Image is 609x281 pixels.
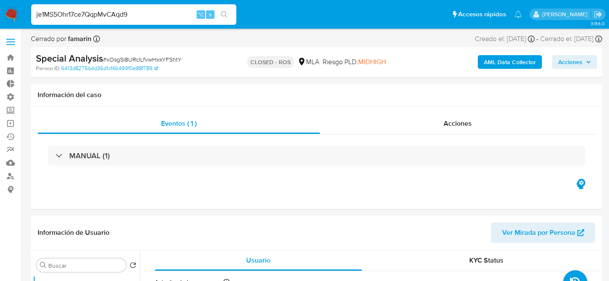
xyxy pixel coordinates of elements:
p: CLOSED - ROS [247,56,294,68]
input: Buscar usuario o caso... [31,9,236,20]
span: Acciones [558,55,583,69]
button: Ver Mirada por Persona [491,222,595,243]
div: Creado el: [DATE] [475,34,535,44]
b: famarin [66,34,91,44]
button: Buscar [40,262,47,269]
b: Person ID [36,65,59,72]
span: Eventos ( 1 ) [161,118,197,128]
span: # xOsgSl8URcILfvwHxkYFShtY [103,55,182,64]
div: MLA [297,57,319,67]
a: 6413d8275b4d36d1cf46499f0e88f789 [61,65,158,72]
span: KYC Status [469,255,503,265]
div: MANUAL (1) [48,146,585,166]
div: Cerrado el: [DATE] [540,34,602,44]
span: Cerrado por [31,34,91,44]
h1: Información del caso [38,91,595,99]
button: Acciones [552,55,597,69]
span: s [209,10,212,18]
span: Riesgo PLD: [323,57,386,67]
p: facundo.marin@mercadolibre.com [542,10,591,18]
h3: MANUAL (1) [69,151,110,160]
a: Salir [594,10,603,19]
b: Special Analysis [36,51,103,65]
b: AML Data Collector [484,55,536,69]
button: Volver al orden por defecto [129,262,136,271]
span: Acciones [444,118,472,128]
span: ⌥ [197,10,204,18]
button: search-icon [215,9,233,21]
h1: Información de Usuario [38,228,109,237]
a: Notificaciones [515,11,522,18]
span: Ver Mirada por Persona [502,222,575,243]
span: MIDHIGH [358,57,386,67]
span: - [536,34,538,44]
span: Usuario [246,255,271,265]
span: Accesos rápidos [458,10,506,19]
input: Buscar [48,262,123,269]
button: AML Data Collector [478,55,542,69]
